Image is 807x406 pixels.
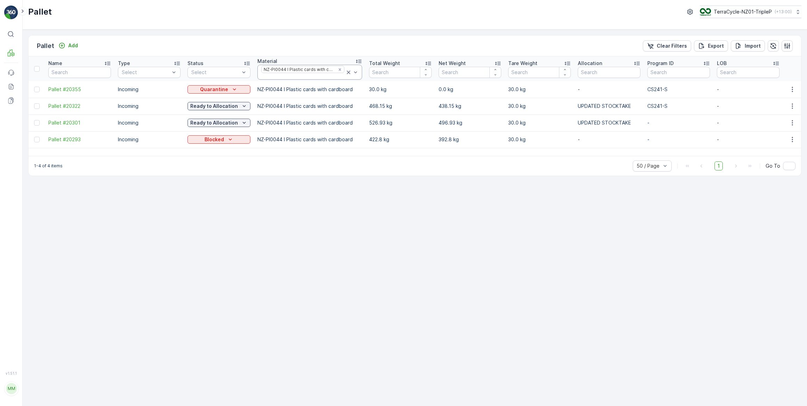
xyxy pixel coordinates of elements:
[439,119,501,126] p: 496.93 kg
[731,40,765,51] button: Import
[187,119,250,127] button: Ready to Allocation
[369,67,432,78] input: Search
[4,371,18,375] span: v 1.51.1
[578,67,640,78] input: Search
[4,6,18,19] img: logo
[118,60,130,67] p: Type
[439,136,501,143] p: 392.8 kg
[578,103,640,110] p: UPDATED STOCKTAKE
[369,136,432,143] p: 422.8 kg
[708,42,724,49] p: Export
[717,60,727,67] p: LOB
[4,377,18,400] button: MM
[369,60,400,67] p: Total Weight
[647,86,710,93] p: CS241-S
[578,60,602,67] p: Allocation
[439,67,501,78] input: Search
[48,86,111,93] a: Pallet #20355
[647,67,710,78] input: Search
[714,161,723,170] span: 1
[205,136,224,143] p: Blocked
[647,119,710,126] p: -
[439,86,501,93] p: 0.0 kg
[48,67,111,78] input: Search
[34,137,40,142] div: Toggle Row Selected
[647,60,674,67] p: Program ID
[643,40,691,51] button: Clear Filters
[647,136,710,143] p: -
[508,86,571,93] p: 30.0 kg
[369,86,432,93] p: 30.0 kg
[694,40,728,51] button: Export
[34,120,40,126] div: Toggle Row Selected
[775,9,792,15] p: ( +13:00 )
[34,87,40,92] div: Toggle Row Selected
[439,103,501,110] p: 438.15 kg
[257,103,362,110] p: NZ-PI0044 I Plastic cards with cardboard
[574,131,644,148] td: -
[717,136,780,143] p: -
[118,136,181,143] p: Incoming
[68,42,78,49] p: Add
[700,6,801,18] button: TerraCycle-NZ01-TripleP(+13:00)
[508,136,571,143] p: 30.0 kg
[508,119,571,126] p: 30.0 kg
[717,103,780,110] p: -
[28,6,52,17] p: Pallet
[262,66,335,73] div: NZ-PI0044 I Plastic cards with cardboard
[717,86,780,93] p: -
[48,60,62,67] p: Name
[717,119,780,126] p: -
[37,41,54,51] p: Pallet
[187,85,250,94] button: Quarantine
[190,103,238,110] p: Ready to Allocation
[647,103,710,110] p: CS241-S
[56,41,81,50] button: Add
[657,42,687,49] p: Clear Filters
[578,119,640,126] p: UPDATED STOCKTAKE
[257,86,362,93] p: NZ-PI0044 I Plastic cards with cardboard
[187,102,250,110] button: Ready to Allocation
[257,58,277,65] p: Material
[118,86,181,93] p: Incoming
[187,60,203,67] p: Status
[118,119,181,126] p: Incoming
[190,119,238,126] p: Ready to Allocation
[34,163,63,169] p: 1-4 of 4 items
[369,119,432,126] p: 526.93 kg
[48,119,111,126] a: Pallet #20301
[508,67,571,78] input: Search
[6,383,17,394] div: MM
[118,103,181,110] p: Incoming
[257,136,362,143] p: NZ-PI0044 I Plastic cards with cardboard
[508,103,571,110] p: 30.0 kg
[48,136,111,143] a: Pallet #20293
[700,8,711,16] img: TC_7kpGtVS.png
[122,69,170,76] p: Select
[439,60,466,67] p: Net Weight
[187,135,250,144] button: Blocked
[766,162,780,169] span: Go To
[714,8,772,15] p: TerraCycle-NZ01-TripleP
[717,67,780,78] input: Search
[369,103,432,110] p: 468.15 kg
[574,81,644,98] td: -
[200,86,228,93] p: Quarantine
[257,119,362,126] p: NZ-PI0044 I Plastic cards with cardboard
[336,67,344,72] div: Remove NZ-PI0044 I Plastic cards with cardboard
[508,60,537,67] p: Tare Weight
[34,103,40,109] div: Toggle Row Selected
[48,103,111,110] a: Pallet #20322
[191,69,240,76] p: Select
[745,42,761,49] p: Import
